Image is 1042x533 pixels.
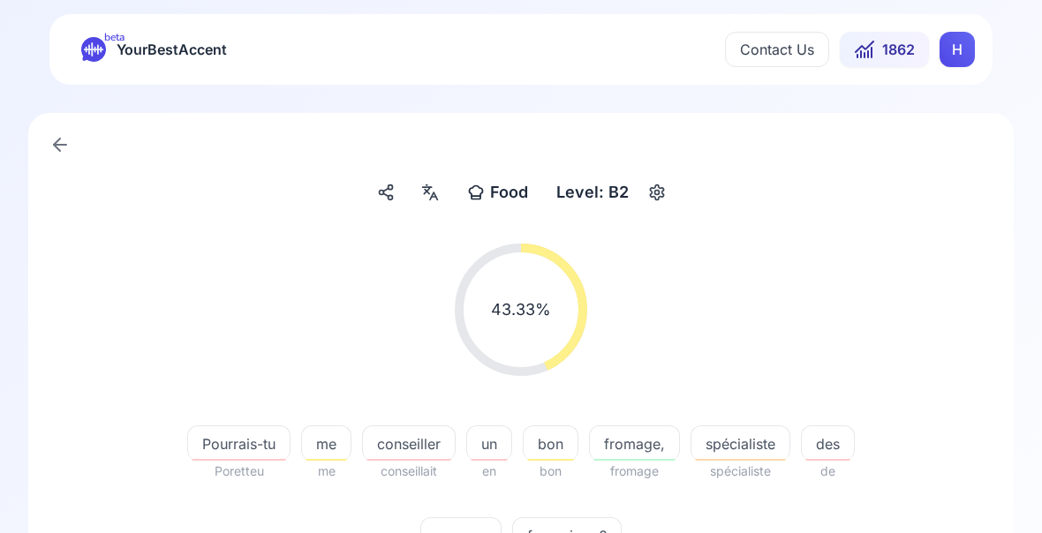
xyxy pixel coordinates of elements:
span: spécialiste [691,461,790,482]
span: Poretteu [187,461,291,482]
span: en [466,461,512,482]
span: de [801,461,855,482]
span: bon [523,461,578,482]
span: me [301,461,351,482]
span: fromage, [590,433,679,454]
span: conseillait [362,461,456,482]
span: des [802,433,854,454]
button: Contact Us [725,32,829,67]
span: spécialiste [691,433,789,454]
button: des [801,425,855,461]
span: un [467,433,511,454]
span: me [302,433,351,454]
span: 1862 [882,39,915,60]
button: 1862 [840,32,929,67]
span: Food [490,180,528,205]
span: Pourrais-tu [188,433,290,454]
a: betaYourBestAccent [67,37,241,62]
div: Level: B2 [549,176,636,208]
button: bon [523,425,578,461]
button: me [301,425,351,461]
span: bon [524,433,578,454]
span: 43.33 % [491,297,551,322]
button: Food [460,176,535,208]
span: YourBestAccent [117,37,227,62]
button: Level: B2 [549,176,671,208]
button: Pourrais-tu [187,425,291,461]
button: un [466,425,512,461]
span: fromage [589,461,680,482]
span: conseiller [363,433,455,454]
span: beta [104,30,125,44]
button: conseiller [362,425,456,461]
button: HH [940,32,975,67]
button: spécialiste [691,425,790,461]
button: fromage, [589,425,680,461]
div: H [940,32,975,67]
